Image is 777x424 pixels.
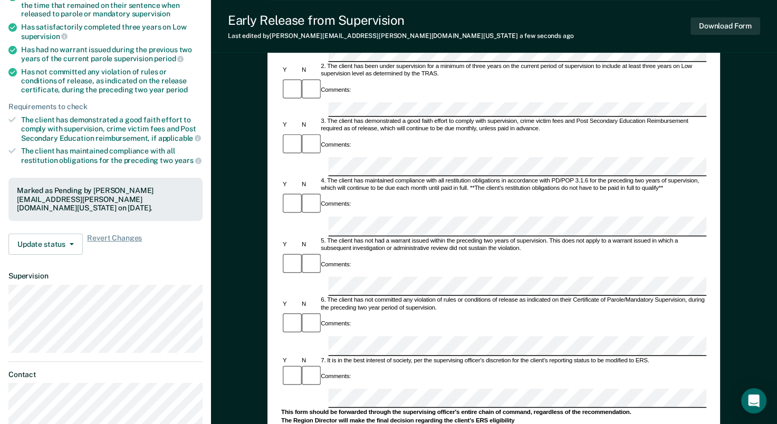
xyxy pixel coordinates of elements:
[228,32,574,40] div: Last edited by [PERSON_NAME][EMAIL_ADDRESS][PERSON_NAME][DOMAIN_NAME][US_STATE]
[281,121,300,129] div: Y
[175,156,202,165] span: years
[300,301,319,308] div: N
[8,272,203,281] dt: Supervision
[320,320,353,327] div: Comments:
[300,121,319,129] div: N
[320,63,707,78] div: 2. The client has been under supervision for a minimum of three years on the current period of su...
[300,66,319,74] div: N
[87,234,142,255] span: Revert Changes
[690,17,760,35] button: Download Form
[154,54,184,63] span: period
[21,45,203,63] div: Has had no warrant issued during the previous two years of the current parole supervision
[300,356,319,364] div: N
[21,115,203,142] div: The client has demonstrated a good faith effort to comply with supervision, crime victim fees and...
[320,117,707,132] div: 3. The client has demonstrated a good faith effort to comply with supervision, crime victim fees ...
[281,301,300,308] div: Y
[158,134,201,142] span: applicable
[281,356,300,364] div: Y
[21,68,203,94] div: Has not committed any violation of rules or conditions of release, as indicated on the release ce...
[320,356,707,364] div: 7. It is in the best interest of society, per the supervising officer's discretion for the client...
[8,102,203,111] div: Requirements to check
[21,147,203,165] div: The client has maintained compliance with all restitution obligations for the preceding two
[300,240,319,248] div: N
[281,240,300,248] div: Y
[300,181,319,188] div: N
[320,296,707,312] div: 6. The client has not committed any violation of rules or conditions of release as indicated on t...
[281,181,300,188] div: Y
[320,201,353,208] div: Comments:
[21,23,203,41] div: Has satisfactorily completed three years on Low
[320,86,353,94] div: Comments:
[228,13,574,28] div: Early Release from Supervision
[281,409,706,416] div: This form should be forwarded through the supervising officer's entire chain of command, regardle...
[8,234,83,255] button: Update status
[320,261,353,268] div: Comments:
[21,32,68,41] span: supervision
[17,186,194,213] div: Marked as Pending by [PERSON_NAME][EMAIL_ADDRESS][PERSON_NAME][DOMAIN_NAME][US_STATE] on [DATE].
[320,237,707,252] div: 5. The client has not had a warrant issued within the preceding two years of supervision. This do...
[320,177,707,192] div: 4. The client has maintained compliance with all restitution obligations in accordance with PD/PO...
[320,372,353,380] div: Comments:
[281,66,300,74] div: Y
[520,32,574,40] span: a few seconds ago
[741,388,766,413] div: Open Intercom Messenger
[166,85,188,94] span: period
[320,141,353,148] div: Comments:
[8,370,203,379] dt: Contact
[132,9,170,18] span: supervision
